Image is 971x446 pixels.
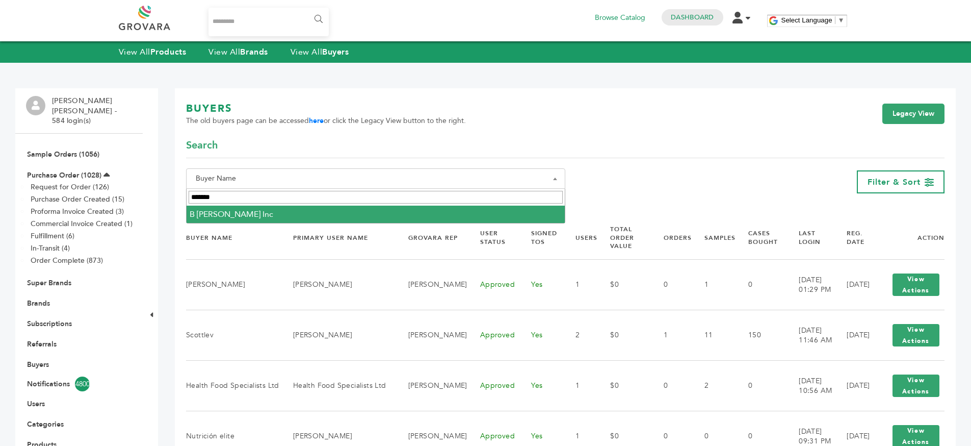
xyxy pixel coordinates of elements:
button: View Actions [893,324,939,346]
span: Filter & Sort [868,177,921,188]
th: Reg. Date [834,216,874,260]
td: [PERSON_NAME] [396,361,467,411]
a: View AllBrands [208,46,268,58]
a: Dashboard [671,13,714,22]
span: ​ [835,16,835,24]
a: Super Brands [27,278,71,288]
th: Buyer Name [186,216,280,260]
td: [DATE] 10:56 AM [786,361,834,411]
td: $0 [597,260,651,310]
a: Referrals [27,339,57,349]
th: Samples [692,216,736,260]
li: [PERSON_NAME] [PERSON_NAME] - 584 login(s) [52,96,140,126]
li: B [PERSON_NAME] Inc [187,206,565,223]
td: [DATE] 11:46 AM [786,310,834,361]
a: In-Transit (4) [31,243,70,253]
td: [PERSON_NAME] [396,310,467,361]
a: Proforma Invoice Created (3) [31,207,124,216]
td: Scottlev [186,310,280,361]
a: Fulfillment (6) [31,231,74,241]
a: Request for Order (126) [31,182,109,192]
a: Legacy View [882,104,944,124]
td: [DATE] [834,310,874,361]
td: Approved [467,361,519,411]
td: 1 [692,260,736,310]
button: View Actions [893,274,939,296]
td: Approved [467,310,519,361]
td: [PERSON_NAME] [396,260,467,310]
th: Action [875,216,944,260]
a: Buyers [27,360,49,369]
a: Select Language​ [781,16,845,24]
td: 0 [736,361,786,411]
th: Last Login [786,216,834,260]
td: 0 [651,361,692,411]
td: Yes [518,310,563,361]
a: Categories [27,419,64,429]
th: Orders [651,216,692,260]
td: Yes [518,260,563,310]
a: View AllBuyers [291,46,349,58]
td: 2 [692,361,736,411]
td: 1 [563,361,597,411]
td: Health Food Specialists Ltd [280,361,396,411]
td: [PERSON_NAME] [280,310,396,361]
a: Purchase Order Created (15) [31,194,124,204]
td: $0 [597,310,651,361]
td: [DATE] 01:29 PM [786,260,834,310]
td: Approved [467,260,519,310]
td: 0 [651,260,692,310]
a: Purchase Order (1028) [27,170,101,180]
span: Select Language [781,16,832,24]
span: Buyer Name [186,168,565,189]
button: View Actions [893,375,939,397]
h1: BUYERS [186,102,466,116]
strong: Brands [240,46,268,58]
td: [PERSON_NAME] [186,260,280,310]
td: 150 [736,310,786,361]
td: [DATE] [834,260,874,310]
a: Subscriptions [27,319,72,329]
a: Brands [27,299,50,308]
th: Users [563,216,597,260]
a: Users [27,399,45,409]
td: 2 [563,310,597,361]
th: Total Order Value [597,216,651,260]
td: Yes [518,361,563,411]
img: profile.png [26,96,45,115]
span: The old buyers page can be accessed or click the Legacy View button to the right. [186,116,466,126]
strong: Buyers [322,46,349,58]
th: Primary User Name [280,216,396,260]
strong: Products [150,46,186,58]
th: Signed TOS [518,216,563,260]
a: Notifications4800 [27,377,131,391]
span: Buyer Name [192,171,560,186]
td: 1 [563,260,597,310]
a: Browse Catalog [595,12,645,23]
a: View AllProducts [119,46,187,58]
input: Search... [208,8,329,36]
a: Order Complete (873) [31,256,103,265]
th: User Status [467,216,519,260]
td: 0 [736,260,786,310]
span: Search [186,138,218,153]
td: [PERSON_NAME] [280,260,396,310]
input: Search [189,191,563,204]
td: $0 [597,361,651,411]
a: Sample Orders (1056) [27,150,99,159]
a: Commercial Invoice Created (1) [31,219,133,229]
th: Cases Bought [736,216,786,260]
td: Health Food Specialists Ltd [186,361,280,411]
td: 11 [692,310,736,361]
span: ▼ [838,16,845,24]
th: Grovara Rep [396,216,467,260]
td: [DATE] [834,361,874,411]
span: 4800 [75,377,90,391]
td: 1 [651,310,692,361]
a: here [309,116,324,126]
